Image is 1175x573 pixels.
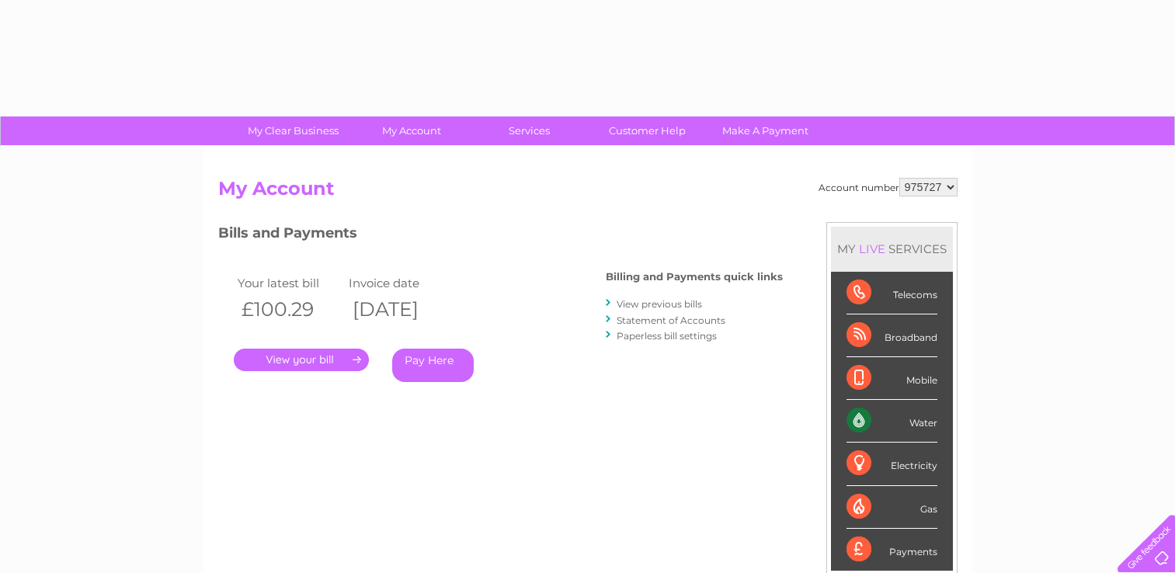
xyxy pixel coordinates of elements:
[345,273,457,293] td: Invoice date
[218,178,958,207] h2: My Account
[234,349,369,371] a: .
[617,314,725,326] a: Statement of Accounts
[617,298,702,310] a: View previous bills
[218,222,783,249] h3: Bills and Payments
[583,116,711,145] a: Customer Help
[617,330,717,342] a: Paperless bill settings
[846,400,937,443] div: Water
[606,271,783,283] h4: Billing and Payments quick links
[234,273,346,293] td: Your latest bill
[846,529,937,571] div: Payments
[347,116,475,145] a: My Account
[846,314,937,357] div: Broadband
[831,227,953,271] div: MY SERVICES
[846,486,937,529] div: Gas
[819,178,958,196] div: Account number
[856,241,888,256] div: LIVE
[392,349,474,382] a: Pay Here
[345,293,457,325] th: [DATE]
[465,116,593,145] a: Services
[229,116,357,145] a: My Clear Business
[846,272,937,314] div: Telecoms
[846,443,937,485] div: Electricity
[234,293,346,325] th: £100.29
[701,116,829,145] a: Make A Payment
[846,357,937,400] div: Mobile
